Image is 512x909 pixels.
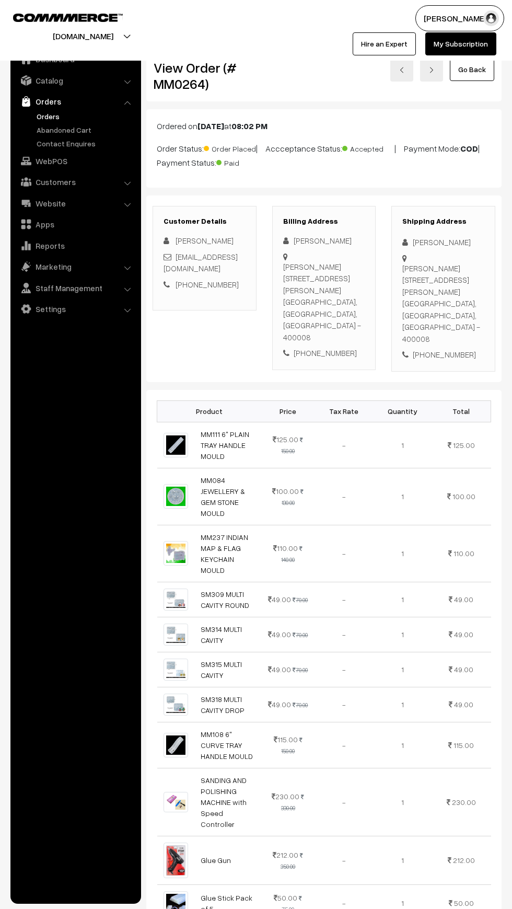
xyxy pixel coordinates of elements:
[13,10,104,23] a: COMMMERCE
[353,32,416,55] a: Hire an Expert
[425,32,496,55] a: My Subscription
[34,124,137,135] a: Abandoned Cart
[401,741,404,750] span: 1
[164,792,188,812] img: img_20240415_193248-1713189945568-mouldmarket.jpg
[452,798,476,807] span: 230.00
[453,441,475,450] span: 125.00
[453,856,475,865] span: 212.00
[274,893,297,902] span: 50.00
[283,235,365,247] div: [PERSON_NAME]
[428,67,435,73] img: right-arrow.png
[452,492,475,501] span: 100.00
[201,660,242,680] a: SM315 MULTI CAVITY
[268,630,291,639] span: 49.00
[262,400,315,422] th: Price
[197,121,224,131] b: [DATE]
[432,400,491,422] th: Total
[13,71,137,90] a: Catalog
[401,595,404,604] span: 1
[201,430,249,461] a: MM111 6" PLAIN TRAY HANDLE MOULD
[176,280,239,289] a: [PHONE_NUMBER]
[415,5,504,31] button: [PERSON_NAME]…
[13,236,137,255] a: Reports
[401,798,404,807] span: 1
[176,236,234,245] span: [PERSON_NAME]
[201,776,247,829] a: SANDING AND POLISHING MACHINE with Speed Controller
[315,400,373,422] th: Tax Rate
[342,141,394,154] span: Accepted
[454,665,473,674] span: 49.00
[450,58,494,81] a: Go Back
[34,111,137,122] a: Orders
[315,652,373,687] td: -
[402,262,484,345] div: [PERSON_NAME][STREET_ADDRESS][PERSON_NAME] [GEOGRAPHIC_DATA], [GEOGRAPHIC_DATA], [GEOGRAPHIC_DATA...
[401,700,404,709] span: 1
[401,441,404,450] span: 1
[315,582,373,617] td: -
[157,400,262,422] th: Product
[164,624,188,646] img: 1706868085529-182892825.png
[293,631,308,638] strike: 70.00
[281,545,302,563] strike: 140.00
[402,217,484,226] h3: Shipping Address
[13,194,137,213] a: Website
[453,741,474,750] span: 115.00
[273,850,298,859] span: 212.00
[164,694,188,716] img: 1706868086865-492125342.png
[164,843,188,878] img: img_20240825_002350-1724525674678-mouldmarket.jpg
[454,899,474,907] span: 50.00
[293,666,308,673] strike: 70.00
[272,792,299,801] span: 230.00
[315,687,373,722] td: -
[164,589,188,611] img: 1706868084626-370324888.png
[373,400,432,422] th: Quantity
[164,433,188,457] img: 1701169117745-389455012.png
[201,533,248,574] a: MM237 INDIAN MAP & FLAG KEYCHAIN MOULD
[164,252,238,273] a: [EMAIL_ADDRESS][DOMAIN_NAME]
[274,735,298,744] span: 115.00
[201,590,249,609] a: SM309 MULTI CAVITY ROUND
[231,121,267,131] b: 08:02 PM
[268,665,291,674] span: 49.00
[13,92,137,111] a: Orders
[454,700,473,709] span: 49.00
[401,492,404,501] span: 1
[164,484,188,509] img: 1701255726220-576774099.png
[460,143,478,154] b: COD
[402,236,484,248] div: [PERSON_NAME]
[401,856,404,865] span: 1
[164,541,188,566] img: 1701254283723-225618982.png
[201,856,231,865] a: Glue Gun
[201,695,245,715] a: SM318 MULTI CAVITY DROP
[315,422,373,468] td: -
[272,487,299,496] span: 100.00
[13,172,137,191] a: Customers
[201,476,245,517] a: MM084 JEWELLERY & GEM STONE MOULD
[453,549,474,558] span: 110.00
[401,665,404,674] span: 1
[315,525,373,582] td: -
[281,852,303,870] strike: 350.00
[13,14,123,21] img: COMMMERCE
[315,836,373,884] td: -
[13,300,137,318] a: Settings
[273,435,298,444] span: 125.00
[293,701,308,708] strike: 70.00
[315,768,373,836] td: -
[483,10,499,26] img: user
[315,617,373,652] td: -
[315,468,373,525] td: -
[216,155,269,168] span: Paid
[283,217,365,226] h3: Billing Address
[13,215,137,234] a: Apps
[268,700,291,709] span: 49.00
[401,630,404,639] span: 1
[154,60,257,92] h2: View Order (# MM0264)
[282,488,304,506] strike: 130.00
[283,347,365,359] div: [PHONE_NUMBER]
[268,595,291,604] span: 49.00
[273,544,298,553] span: 110.00
[13,152,137,170] a: WebPOS
[293,596,308,603] strike: 70.00
[157,120,491,132] p: Ordered on at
